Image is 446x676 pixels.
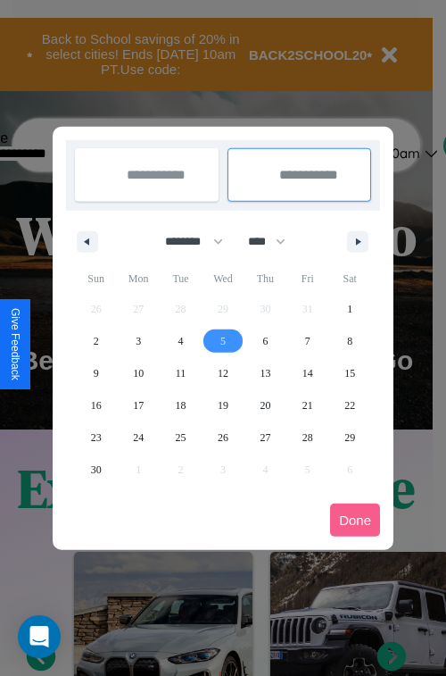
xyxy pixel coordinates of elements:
[9,308,21,380] div: Give Feedback
[75,264,117,293] span: Sun
[244,325,286,357] button: 6
[94,357,99,389] span: 9
[302,389,313,421] span: 21
[218,421,228,454] span: 26
[160,357,202,389] button: 11
[117,325,159,357] button: 3
[133,421,144,454] span: 24
[91,454,102,486] span: 30
[260,357,270,389] span: 13
[117,264,159,293] span: Mon
[91,389,102,421] span: 16
[160,421,202,454] button: 25
[286,264,328,293] span: Fri
[75,454,117,486] button: 30
[202,264,244,293] span: Wed
[344,421,355,454] span: 29
[286,421,328,454] button: 28
[244,421,286,454] button: 27
[344,389,355,421] span: 22
[136,325,141,357] span: 3
[260,389,270,421] span: 20
[75,389,117,421] button: 16
[18,615,61,658] div: Open Intercom Messenger
[133,389,144,421] span: 17
[202,325,244,357] button: 5
[286,325,328,357] button: 7
[220,325,226,357] span: 5
[244,389,286,421] button: 20
[160,325,202,357] button: 4
[218,357,228,389] span: 12
[329,357,371,389] button: 15
[286,357,328,389] button: 14
[133,357,144,389] span: 10
[117,357,159,389] button: 10
[244,264,286,293] span: Thu
[262,325,268,357] span: 6
[75,357,117,389] button: 9
[202,357,244,389] button: 12
[91,421,102,454] span: 23
[202,389,244,421] button: 19
[305,325,310,357] span: 7
[260,421,270,454] span: 27
[75,325,117,357] button: 2
[329,264,371,293] span: Sat
[160,264,202,293] span: Tue
[329,389,371,421] button: 22
[302,357,313,389] span: 14
[218,389,228,421] span: 19
[286,389,328,421] button: 21
[244,357,286,389] button: 13
[176,357,186,389] span: 11
[347,293,352,325] span: 1
[302,421,313,454] span: 28
[178,325,184,357] span: 4
[117,389,159,421] button: 17
[117,421,159,454] button: 24
[94,325,99,357] span: 2
[202,421,244,454] button: 26
[329,325,371,357] button: 8
[344,357,355,389] span: 15
[176,421,186,454] span: 25
[329,421,371,454] button: 29
[347,325,352,357] span: 8
[329,293,371,325] button: 1
[330,504,380,537] button: Done
[160,389,202,421] button: 18
[176,389,186,421] span: 18
[75,421,117,454] button: 23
